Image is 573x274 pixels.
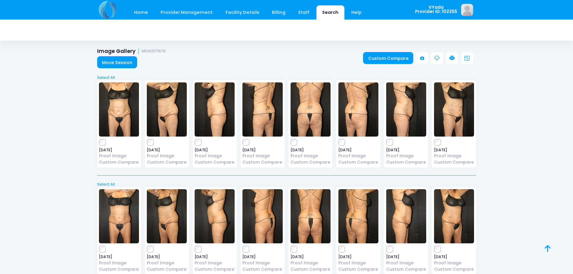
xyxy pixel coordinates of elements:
[434,82,474,137] img: image
[99,189,139,243] img: image
[195,189,235,243] img: image
[95,75,478,81] a: Select All
[155,5,219,20] a: Provider Management
[95,181,478,187] a: Select All
[99,266,139,272] a: Custom Compare
[434,260,474,266] a: Proof Image
[128,5,154,20] a: Home
[291,148,331,152] span: [DATE]
[147,260,187,266] a: Proof Image
[386,260,426,266] a: Proof Image
[434,255,474,259] span: [DATE]
[147,189,187,243] img: image
[386,82,426,137] img: image
[147,153,187,159] a: Proof Image
[345,5,367,20] a: Help
[434,189,474,243] img: image
[242,189,282,243] img: image
[99,148,139,152] span: [DATE]
[195,159,235,165] a: Custom Compare
[386,255,426,259] span: [DATE]
[363,52,413,64] a: Custom Compare
[147,148,187,152] span: [DATE]
[97,56,137,68] a: Move Session
[338,255,378,259] span: [DATE]
[142,49,166,54] small: MOS12171970
[195,148,235,152] span: [DATE]
[242,153,282,159] a: Proof Image
[195,260,235,266] a: Proof Image
[338,260,378,266] a: Proof Image
[291,266,331,272] a: Custom Compare
[99,82,139,137] img: image
[291,159,331,165] a: Custom Compare
[147,159,187,165] a: Custom Compare
[316,5,344,20] a: Search
[338,189,378,243] img: image
[291,189,331,243] img: image
[338,148,378,152] span: [DATE]
[195,266,235,272] a: Custom Compare
[386,153,426,159] a: Proof Image
[386,266,426,272] a: Custom Compare
[415,5,457,14] span: VYada Provider ID: 102255
[461,4,473,16] img: image
[386,148,426,152] span: [DATE]
[242,82,282,137] img: image
[386,189,426,243] img: image
[434,159,474,165] a: Custom Compare
[291,82,331,137] img: image
[195,153,235,159] a: Proof Image
[99,255,139,259] span: [DATE]
[242,159,282,165] a: Custom Compare
[434,148,474,152] span: [DATE]
[291,153,331,159] a: Proof Image
[99,260,139,266] a: Proof Image
[291,260,331,266] a: Proof Image
[242,148,282,152] span: [DATE]
[147,82,187,137] img: image
[195,82,235,137] img: image
[386,159,426,165] a: Custom Compare
[242,266,282,272] a: Custom Compare
[292,5,316,20] a: Staff
[291,255,331,259] span: [DATE]
[434,266,474,272] a: Custom Compare
[266,5,291,20] a: Billing
[338,82,378,137] img: image
[220,5,265,20] a: Facility Details
[99,153,139,159] a: Proof Image
[338,266,378,272] a: Custom Compare
[147,266,187,272] a: Custom Compare
[97,48,166,54] h1: Image Gallery
[99,159,139,165] a: Custom Compare
[242,255,282,259] span: [DATE]
[338,153,378,159] a: Proof Image
[147,255,187,259] span: [DATE]
[195,255,235,259] span: [DATE]
[338,159,378,165] a: Custom Compare
[242,260,282,266] a: Proof Image
[434,153,474,159] a: Proof Image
